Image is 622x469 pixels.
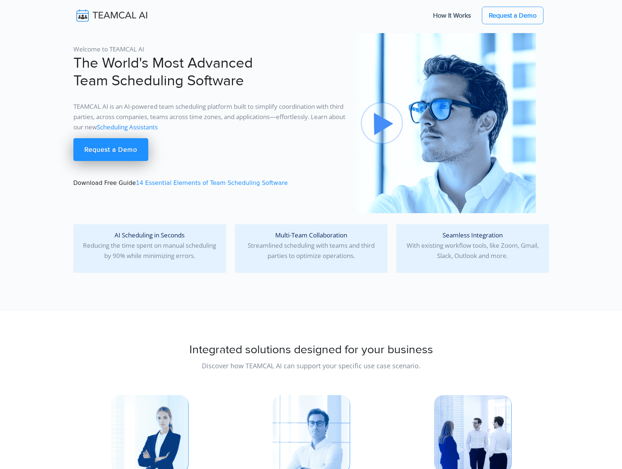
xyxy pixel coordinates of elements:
[79,230,220,261] p: Reducing the time spent on manual scheduling by 90% while minimizing errors.
[275,231,347,239] span: Multi-Team Collaboration
[73,54,347,90] h1: The World's Most Advanced Team Scheduling Software
[241,230,382,261] p: Streamlined scheduling with teams and third parties to optimize operations.
[73,101,347,132] p: TEAMCAL AI is an AI-powered team scheduling platform built to simplify coordination with third pa...
[402,230,543,261] p: With existing workflow tools, like Zoom, Gmail, Slack, Outlook and more.
[73,343,549,357] h2: Integrated solutions designed for your business
[73,361,549,371] p: Discover how TEAMCAL AI can support your specific use case scenario.
[136,179,288,186] a: 14 Essential Elements of Team Scheduling Software
[69,33,352,213] div: Download Free Guide
[356,33,536,213] img: pic
[114,231,185,239] span: AI Scheduling in Seconds
[426,8,478,23] a: How It Works
[73,138,148,161] a: Request a Demo
[482,7,543,24] a: Request a Demo
[443,231,503,239] span: Seamless Integration
[73,44,347,54] p: Welcome to TEAMCAL AI
[97,123,158,131] a: Scheduling Assistants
